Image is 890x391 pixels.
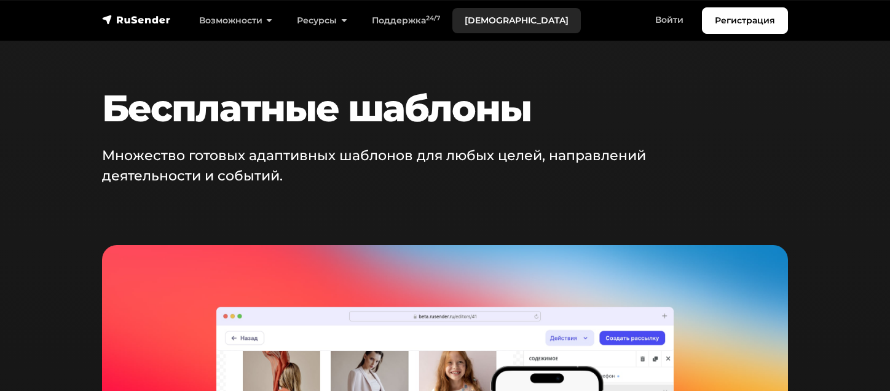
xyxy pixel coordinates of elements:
[643,7,696,33] a: Войти
[452,8,581,33] a: [DEMOGRAPHIC_DATA]
[102,14,171,26] img: RuSender
[285,8,359,33] a: Ресурсы
[187,8,285,33] a: Возможности
[102,145,698,186] p: Множество готовых адаптивных шаблонов для любых целей, направлений деятельности и событий.
[360,8,452,33] a: Поддержка24/7
[702,7,788,34] a: Регистрация
[426,14,440,22] sup: 24/7
[102,86,730,131] h2: Бесплатные шаблоны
